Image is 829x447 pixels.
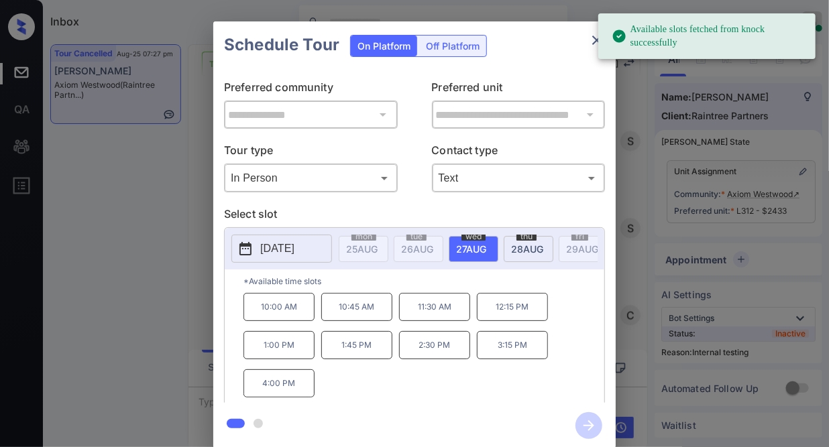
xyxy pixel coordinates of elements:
[399,293,470,321] p: 11:30 AM
[461,233,486,241] span: wed
[432,79,606,101] p: Preferred unit
[321,293,392,321] p: 10:45 AM
[243,293,315,321] p: 10:00 AM
[224,142,398,164] p: Tour type
[224,206,605,227] p: Select slot
[504,236,553,262] div: date-select
[435,167,602,189] div: Text
[567,408,610,443] button: btn-next
[399,331,470,359] p: 2:30 PM
[243,369,315,397] p: 4:00 PM
[419,36,486,56] div: Off Platform
[243,269,604,293] p: *Available time slots
[612,17,805,55] div: Available slots fetched from knock successfully
[213,21,350,68] h2: Schedule Tour
[477,293,548,321] p: 12:15 PM
[227,167,394,189] div: In Person
[351,36,417,56] div: On Platform
[432,142,606,164] p: Contact type
[243,331,315,359] p: 1:00 PM
[516,233,537,241] span: thu
[449,236,498,262] div: date-select
[231,235,332,263] button: [DATE]
[456,243,486,255] span: 27 AUG
[260,241,294,257] p: [DATE]
[511,243,543,255] span: 28 AUG
[477,331,548,359] p: 3:15 PM
[584,27,610,54] button: close
[321,331,392,359] p: 1:45 PM
[224,79,398,101] p: Preferred community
